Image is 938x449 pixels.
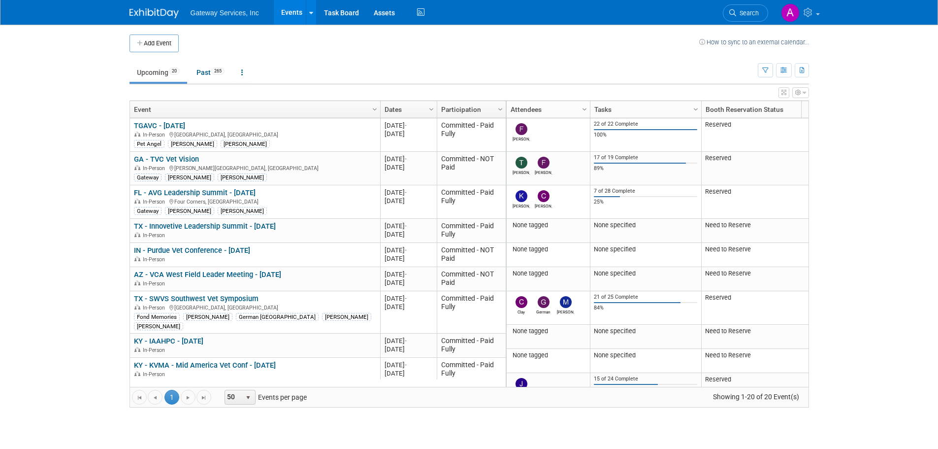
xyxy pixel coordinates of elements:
[516,123,527,135] img: Frank Apisa
[405,246,407,254] span: -
[427,105,435,113] span: Column Settings
[385,197,432,205] div: [DATE]
[134,121,185,130] a: TGAVC - [DATE]
[385,163,432,172] div: [DATE]
[690,101,701,116] a: Column Settings
[594,221,697,229] div: None specified
[437,152,506,185] td: Committed - NOT Paid
[385,270,432,278] div: [DATE]
[369,101,380,116] a: Column Settings
[218,173,267,181] div: [PERSON_NAME]
[218,207,267,215] div: [PERSON_NAME]
[538,190,550,202] img: Catherine Nolfo
[129,35,179,52] button: Add Event
[132,390,147,405] a: Go to the first page
[385,246,432,254] div: [DATE]
[236,313,319,321] div: German [GEOGRAPHIC_DATA]
[405,271,407,278] span: -
[134,371,140,376] img: In-Person Event
[165,173,214,181] div: [PERSON_NAME]
[143,371,168,378] span: In-Person
[594,188,697,195] div: 7 of 28 Complete
[385,130,432,138] div: [DATE]
[701,152,854,185] td: Reserved
[781,3,800,22] img: Alyson Evans
[510,327,586,335] div: None tagged
[134,188,256,197] a: FL - AVG Leadership Summit - [DATE]
[535,169,552,175] div: Frank Apisa
[134,256,140,261] img: In-Person Event
[134,140,164,148] div: Pet Angel
[143,347,168,353] span: In-Person
[557,308,574,314] div: Mellisa Baker
[701,185,854,219] td: Reserved
[723,4,768,22] a: Search
[513,135,530,141] div: Frank Apisa
[385,294,432,303] div: [DATE]
[244,394,252,402] span: select
[699,38,809,46] a: How to sync to an external calendar...
[191,9,259,17] span: Gateway Services, Inc
[385,278,432,287] div: [DATE]
[701,243,854,267] td: Need to Reserve
[701,118,854,152] td: Reserved
[516,378,527,390] img: Justine Burke
[701,267,854,291] td: Need to Reserve
[535,308,552,314] div: German Delgadillo
[129,8,179,18] img: ExhibitDay
[736,9,759,17] span: Search
[594,101,695,118] a: Tasks
[385,188,432,197] div: [DATE]
[134,155,199,164] a: GA - TVC Vet Vision
[437,291,506,334] td: Committed - Paid Fully
[143,132,168,138] span: In-Person
[513,308,530,314] div: Clay Cass
[134,207,162,215] div: Gateway
[535,202,552,208] div: Catherine Nolfo
[510,351,586,359] div: None tagged
[134,197,376,206] div: Four Corners, [GEOGRAPHIC_DATA]
[701,349,854,373] td: Need to Reserve
[594,132,697,138] div: 100%
[437,185,506,219] td: Committed - Paid Fully
[168,140,217,148] div: [PERSON_NAME]
[538,296,550,308] img: German Delgadillo
[385,230,432,239] div: [DATE]
[134,303,376,311] div: [GEOGRAPHIC_DATA], [GEOGRAPHIC_DATA]
[181,390,195,405] a: Go to the next page
[405,222,407,230] span: -
[405,155,407,163] span: -
[143,199,168,205] span: In-Person
[426,101,437,116] a: Column Settings
[704,390,808,404] span: Showing 1-20 of 20 Event(s)
[594,245,697,253] div: None specified
[221,140,270,148] div: [PERSON_NAME]
[437,243,506,267] td: Committed - NOT Paid
[706,101,848,118] a: Booth Reservation Status
[437,334,506,358] td: Committed - Paid Fully
[134,280,140,285] img: In-Person Event
[385,222,432,230] div: [DATE]
[701,291,854,325] td: Reserved
[437,358,506,382] td: Committed - Paid Fully
[516,190,527,202] img: Keith Ducharme
[405,361,407,369] span: -
[143,232,168,239] span: In-Person
[594,154,697,161] div: 17 of 19 Complete
[594,351,697,359] div: None specified
[169,68,180,75] span: 20
[143,165,168,172] span: In-Person
[134,270,281,279] a: AZ - VCA West Field Leader Meeting - [DATE]
[225,390,242,404] span: 50
[134,322,183,330] div: [PERSON_NAME]
[385,155,432,163] div: [DATE]
[134,232,140,237] img: In-Person Event
[701,219,854,243] td: Need to Reserve
[134,361,276,370] a: KY - KVMA - Mid America Vet Conf - [DATE]
[151,394,159,402] span: Go to the previous page
[405,337,407,345] span: -
[134,130,376,138] div: [GEOGRAPHIC_DATA], [GEOGRAPHIC_DATA]
[692,105,700,113] span: Column Settings
[143,305,168,311] span: In-Person
[496,105,504,113] span: Column Settings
